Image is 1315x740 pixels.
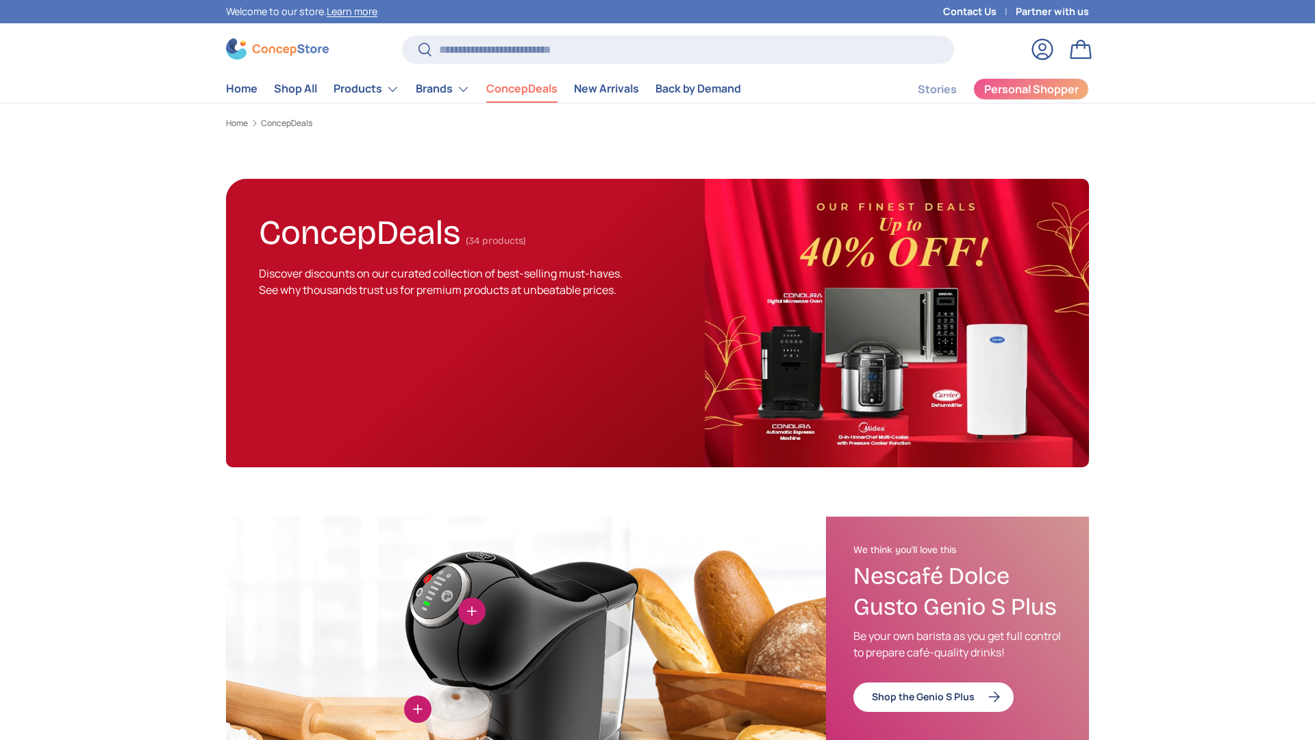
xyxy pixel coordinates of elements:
span: Discover discounts on our curated collection of best-selling must-haves. See why thousands trust ... [259,266,623,297]
a: ConcepDeals [261,119,312,127]
a: Partner with us [1016,4,1089,19]
span: (34 products) [466,235,526,247]
a: Personal Shopper [973,78,1089,100]
p: Welcome to our store. [226,4,377,19]
a: Learn more [327,5,377,18]
a: Home [226,75,258,102]
img: ConcepDeals [705,179,1089,467]
nav: Primary [226,75,741,103]
summary: Brands [408,75,478,103]
h1: ConcepDeals [259,207,460,253]
nav: Secondary [885,75,1089,103]
a: ConcepDeals [486,75,558,102]
a: Shop All [274,75,317,102]
h2: We think you'll love this [853,544,1062,556]
a: New Arrivals [574,75,639,102]
a: Stories [918,76,957,103]
nav: Breadcrumbs [226,117,1089,129]
a: Home [226,119,248,127]
a: Brands [416,75,470,103]
img: ConcepStore [226,38,329,60]
a: Contact Us [943,4,1016,19]
a: Shop the Genio S Plus [853,682,1014,712]
span: Personal Shopper [984,84,1079,95]
h3: Nescafé Dolce Gusto Genio S Plus [853,561,1062,623]
a: Products [334,75,399,103]
summary: Products [325,75,408,103]
p: Be your own barista as you get full control to prepare café-quality drinks! [853,628,1062,661]
a: Back by Demand [655,75,741,102]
